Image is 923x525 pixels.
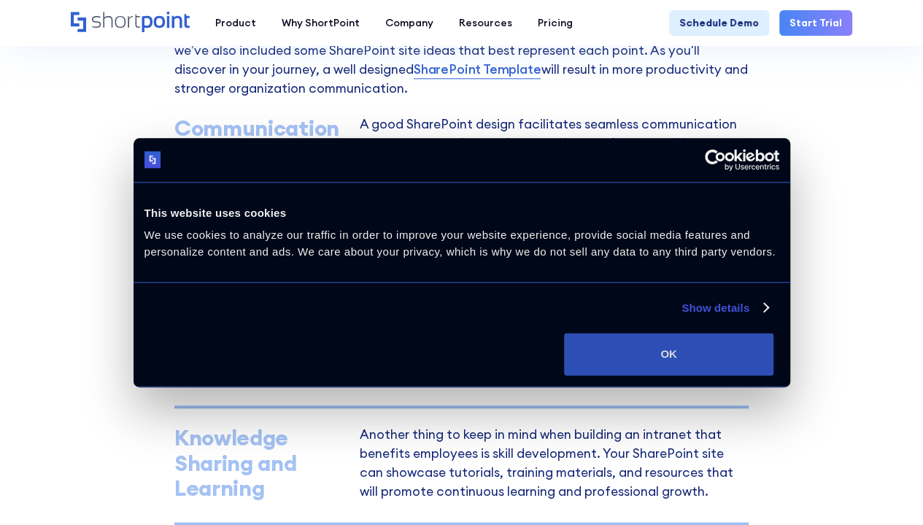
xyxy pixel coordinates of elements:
span: We use cookies to analyze our traffic in order to improve your website experience, provide social... [144,229,776,258]
div: Company [385,15,433,31]
div: Resources [459,15,512,31]
a: Usercentrics Cookiebot - opens in a new window [652,149,779,171]
a: Product [202,10,269,36]
a: Home [71,12,190,34]
button: OK [564,333,773,375]
a: Resources [446,10,525,36]
a: Start Trial [779,10,852,36]
a: Company [372,10,446,36]
img: logo [144,152,161,169]
span: SharePoint Template [414,60,541,79]
a: Show details [681,299,768,317]
div: Product [215,15,256,31]
div: Knowledge Sharing and Learning [174,425,346,501]
div: Why ShortPoint [282,15,360,31]
div: Communication [174,115,346,141]
a: Pricing [525,10,585,36]
p: Another thing to keep in mind when building an intranet that benefits employees is skill developm... [360,429,749,502]
iframe: Chat Widget [660,356,923,525]
div: This website uses cookies [144,204,779,222]
div: Pricing [538,15,573,31]
a: Schedule Demo [669,10,769,36]
a: Why ShortPoint [269,10,372,36]
a: accessible [627,134,694,153]
p: A good SharePoint design facilitates seamless communication among your employees. It paves the wa... [360,118,749,249]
